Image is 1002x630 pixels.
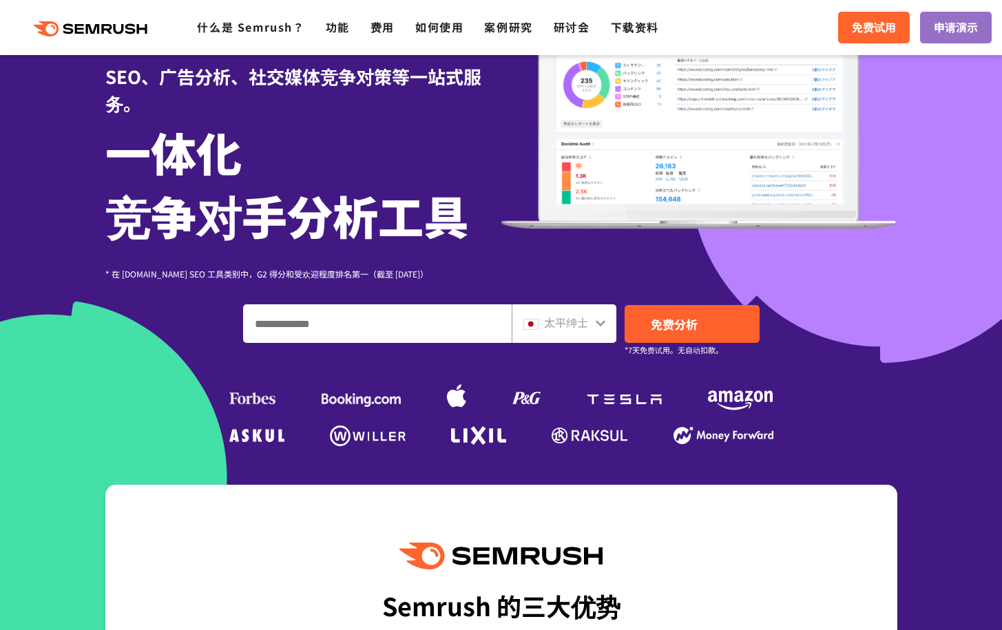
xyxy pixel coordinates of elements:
img: Semrush [399,543,602,569]
font: Semrush 的三大优势 [382,587,620,623]
a: 免费分析 [625,305,760,343]
font: 竞争对手分析工具 [105,182,469,248]
a: 功能 [326,19,350,35]
font: * 在 [DOMAIN_NAME] SEO 工具类别中，G2 得分和受欢迎程度排名第一（截至 [DATE]） [105,268,428,280]
a: 免费试用 [838,12,910,43]
font: *7天免费试用。无自动扣款。 [625,344,723,355]
font: 太平绅士 [544,314,588,330]
a: 费用 [370,19,395,35]
font: 一体化 [105,118,242,185]
font: 申请演示 [934,19,978,35]
a: 案例研究 [484,19,532,35]
input: 输入域名、关键字或 URL [244,305,511,342]
a: 下载资料 [611,19,659,35]
a: 如何使用 [415,19,463,35]
font: 免费试用 [852,19,896,35]
a: 申请演示 [920,12,992,43]
font: 免费分析 [651,315,698,333]
a: 研讨会 [554,19,590,35]
font: SEO、广告分析、社交媒体竞争对策等一站式服务。 [105,63,481,116]
a: 什么是 Semrush？ [197,19,304,35]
